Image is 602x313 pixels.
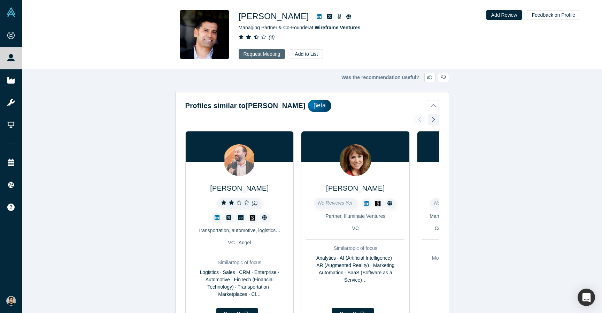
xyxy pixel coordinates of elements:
img: Harsh Patel's Profile Image [180,10,229,59]
button: Add to List [290,49,323,59]
button: Feedback on Profile [527,10,580,20]
h1: [PERSON_NAME] [239,10,309,23]
i: ( 4 ) [269,35,275,40]
button: Request Meeting [239,49,285,59]
a: [PERSON_NAME] [210,184,269,192]
span: No Reviews Yet [318,200,353,206]
img: Alchemist Vault Logo [6,7,16,17]
div: Similar topic of focus [306,245,404,252]
img: Daniel Hoffer's Profile Image [224,144,255,176]
span: Managing Partner & Co-Founder at [239,25,361,30]
span: Partner, Illuminate Ventures [325,213,385,219]
a: Wireframe Ventures [315,25,360,30]
img: Maksym Tereshchenko's Account [6,296,16,306]
h2: Profiles similar to [PERSON_NAME] [185,100,306,111]
div: Analytics · AI (Artificial Intelligence) · AR (Augmented Reality) · Marketing Automation · SaaS (... [306,254,404,284]
div: VC [306,225,404,232]
button: Add Review [486,10,522,20]
div: Similar topic of focus [191,259,289,266]
span: Transportation, automotive, logistics, and ecosystem around "things with wheels" [198,228,372,233]
i: ( 1 ) [252,200,257,206]
div: VC · Angel [191,239,289,246]
span: No Reviews Yet [434,200,469,206]
a: [PERSON_NAME] [326,184,385,192]
span: Mobility · Big Data · Connected Car · Infotainment [432,255,511,268]
div: Corporate Innovator · Mentor · VC [422,225,520,232]
span: Manager - Product & Business Development [430,213,526,219]
div: Similar topic of focus [422,245,520,252]
div: Logistics · Sales · CRM · Enterprise · Automotive · FinTech (Financial Technology) · Transportati... [191,269,289,298]
button: Profiles similar to[PERSON_NAME]βeta [185,100,439,112]
img: Jennifer Savage's Profile Image [340,144,371,176]
div: βeta [308,100,331,112]
div: Was the recommendation useful? [175,73,449,82]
